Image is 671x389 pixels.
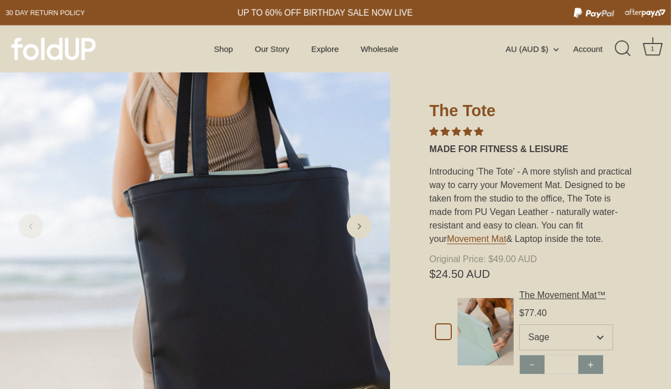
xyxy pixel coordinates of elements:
div: 1 [647,43,658,54]
div: The Movement Mat™ [519,289,626,302]
span: $24.50 AUD [429,269,632,278]
a: Search [611,36,636,61]
a: Next slide [347,214,371,239]
a: Previous slide [19,214,43,239]
p: Introducing 'The Tote' - A more stylish and practical way to carry your Movement Mat. Designed to... [429,165,632,246]
a: Shop [205,38,243,60]
span: $49.00 AUD [429,255,628,264]
img: Sage [457,298,514,365]
a: Movement Mat [447,234,506,244]
span: 5.00 stars [429,127,483,136]
span: $77.40 [519,308,547,318]
a: Account [573,42,614,56]
a: Explore [302,38,348,60]
div: Primary navigation [187,38,427,60]
h1: The Tote [429,100,632,125]
a: 30 day Return policy [6,6,85,20]
a: Our Story [245,38,299,60]
a: Cart [640,36,665,61]
a: Wholesale [351,38,408,60]
button: AU (AUD $) [506,44,571,54]
strong: MADE FOR FITNESS & LEISURE [429,144,568,154]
